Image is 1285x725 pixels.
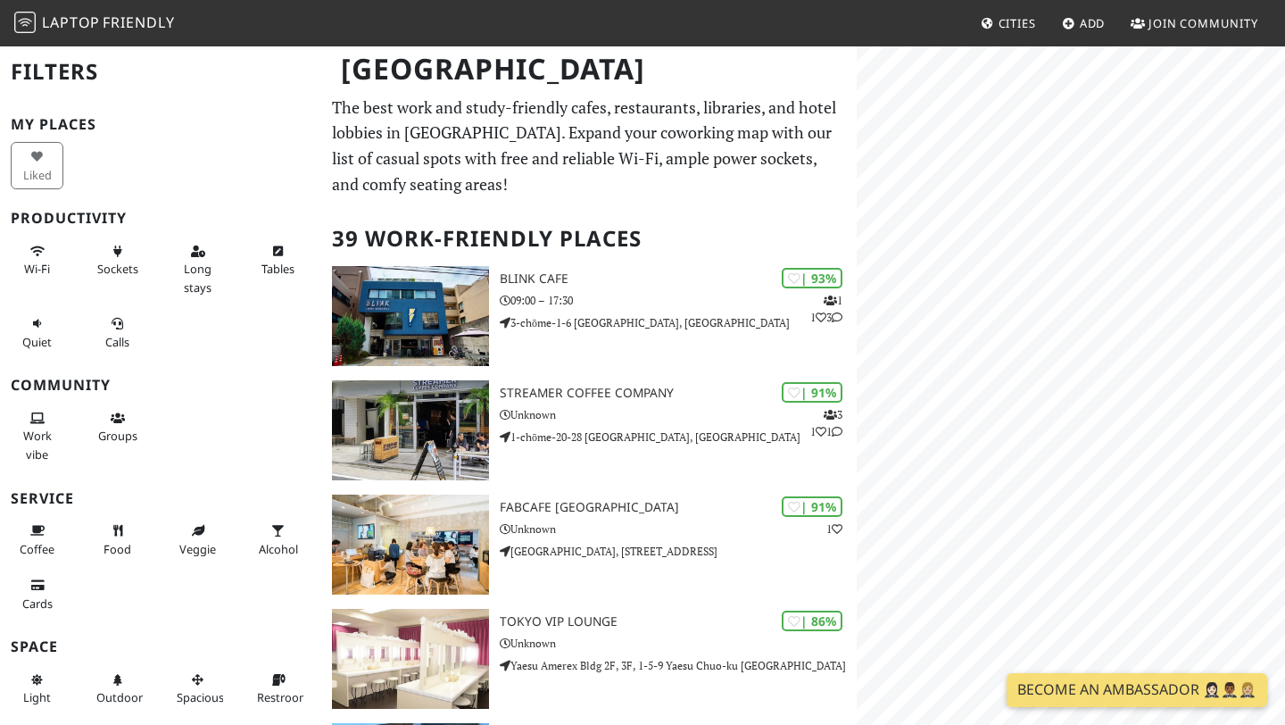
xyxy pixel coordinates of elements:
[1123,7,1265,39] a: Join Community
[500,314,857,331] p: 3-chōme-1-6 [GEOGRAPHIC_DATA], [GEOGRAPHIC_DATA]
[11,404,63,469] button: Work vibe
[1007,673,1267,707] a: Become an Ambassador 🤵🏻‍♀️🤵🏾‍♂️🤵🏼‍♀️
[96,689,143,705] span: Outdoor area
[91,309,144,356] button: Calls
[500,500,857,515] h3: FabCafe [GEOGRAPHIC_DATA]
[11,638,311,655] h3: Space
[332,95,846,197] p: The best work and study-friendly cafes, restaurants, libraries, and hotel lobbies in [GEOGRAPHIC_...
[171,237,224,302] button: Long stays
[22,596,53,612] span: Credit cards
[500,429,857,446] p: 1-chōme-20-28 [GEOGRAPHIC_DATA], [GEOGRAPHIC_DATA]
[810,406,842,440] p: 3 1 1
[98,428,137,444] span: Group tables
[500,521,857,537] p: Unknown
[1055,7,1113,39] a: Add
[14,12,36,33] img: LaptopFriendly
[1080,15,1106,31] span: Add
[104,541,131,557] span: Food
[11,116,311,133] h3: My Places
[332,266,489,366] img: BLINK Cafe
[24,261,50,277] span: Stable Wi-Fi
[500,543,857,560] p: [GEOGRAPHIC_DATA], [STREET_ADDRESS]
[826,521,842,537] p: 1
[171,665,224,712] button: Spacious
[97,261,138,277] span: Power sockets
[11,665,63,712] button: Light
[11,237,63,284] button: Wi-Fi
[11,571,63,618] button: Cards
[184,261,211,295] span: Long stays
[321,266,857,366] a: BLINK Cafe | 93% 113 BLINK Cafe 09:00 – 17:30 3-chōme-1-6 [GEOGRAPHIC_DATA], [GEOGRAPHIC_DATA]
[321,609,857,709] a: Tokyo VIP Lounge | 86% Tokyo VIP Lounge Unknown Yaesu Amerex Bldg 2F, 3F, 1-5-9 Yaesu Chuo-ku [GE...
[782,611,842,631] div: | 86%
[321,495,857,595] a: FabCafe Tokyo | 91% 1 FabCafe [GEOGRAPHIC_DATA] Unknown [GEOGRAPHIC_DATA], [STREET_ADDRESS]
[999,15,1036,31] span: Cities
[11,516,63,563] button: Coffee
[257,689,310,705] span: Restroom
[42,12,100,32] span: Laptop
[332,212,846,266] h2: 39 Work-Friendly Places
[782,496,842,517] div: | 91%
[20,541,54,557] span: Coffee
[177,689,224,705] span: Spacious
[14,8,175,39] a: LaptopFriendly LaptopFriendly
[332,609,489,709] img: Tokyo VIP Lounge
[23,689,51,705] span: Natural light
[782,382,842,403] div: | 91%
[91,665,144,712] button: Outdoor
[782,268,842,288] div: | 93%
[332,380,489,480] img: Streamer Coffee Company
[11,210,311,227] h3: Productivity
[91,237,144,284] button: Sockets
[500,271,857,287] h3: BLINK Cafe
[321,380,857,480] a: Streamer Coffee Company | 91% 311 Streamer Coffee Company Unknown 1-chōme-20-28 [GEOGRAPHIC_DATA]...
[91,516,144,563] button: Food
[11,490,311,507] h3: Service
[327,45,853,94] h1: [GEOGRAPHIC_DATA]
[500,292,857,309] p: 09:00 – 17:30
[261,261,294,277] span: Work-friendly tables
[252,516,304,563] button: Alcohol
[259,541,298,557] span: Alcohol
[11,377,311,394] h3: Community
[252,665,304,712] button: Restroom
[1148,15,1258,31] span: Join Community
[105,334,129,350] span: Video/audio calls
[22,334,52,350] span: Quiet
[91,404,144,451] button: Groups
[500,614,857,629] h3: Tokyo VIP Lounge
[500,635,857,652] p: Unknown
[332,495,489,595] img: FabCafe Tokyo
[23,428,52,462] span: People working
[11,309,63,356] button: Quiet
[810,292,842,326] p: 1 1 3
[500,386,857,401] h3: Streamer Coffee Company
[500,406,857,423] p: Unknown
[974,7,1043,39] a: Cities
[252,237,304,284] button: Tables
[171,516,224,563] button: Veggie
[179,541,216,557] span: Veggie
[11,45,311,99] h2: Filters
[500,657,857,674] p: Yaesu Amerex Bldg 2F, 3F, 1-5-9 Yaesu Chuo-ku [GEOGRAPHIC_DATA]
[103,12,174,32] span: Friendly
